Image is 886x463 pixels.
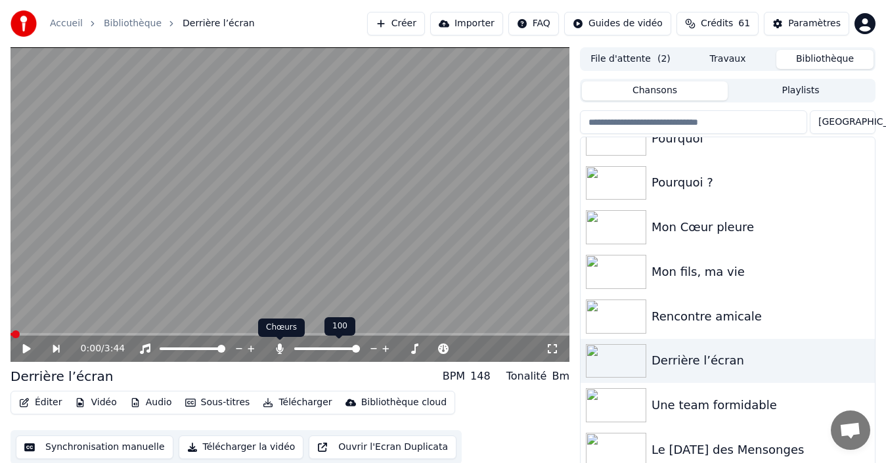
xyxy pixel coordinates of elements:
button: Crédits61 [676,12,759,35]
nav: breadcrumb [50,17,255,30]
button: Chansons [582,81,728,100]
button: FAQ [508,12,559,35]
div: Derrière l’écran [11,367,113,386]
div: Tonalité [506,368,547,384]
button: Synchronisation manuelle [16,435,173,459]
div: Bibliothèque cloud [361,396,447,409]
div: Une team formidable [652,396,870,414]
div: Bm [552,368,569,384]
button: Travaux [679,50,776,69]
div: Pourquoi [652,129,870,148]
div: / [81,342,112,355]
div: Mon fils, ma vie [652,263,870,281]
span: Crédits [701,17,733,30]
button: Télécharger la vidéo [179,435,304,459]
button: Vidéo [70,393,122,412]
div: Le [DATE] des Mensonges [652,441,870,459]
button: Paramètres [764,12,849,35]
div: Paramètres [788,17,841,30]
button: Ouvrir l'Ecran Duplicata [309,435,456,459]
span: 61 [738,17,750,30]
div: Rencontre amicale [652,307,870,326]
span: 0:00 [81,342,101,355]
div: Pourquoi ? [652,173,870,192]
button: File d'attente [582,50,679,69]
button: Playlists [728,81,874,100]
div: 148 [470,368,491,384]
button: Audio [125,393,177,412]
img: youka [11,11,37,37]
span: ( 2 ) [657,53,671,66]
button: Télécharger [257,393,337,412]
a: Bibliothèque [104,17,162,30]
div: 100 [324,317,355,336]
button: Éditer [14,393,67,412]
span: Derrière l’écran [183,17,255,30]
button: Créer [367,12,425,35]
div: Mon Cœur pleure [652,218,870,236]
button: Importer [430,12,503,35]
span: 3:44 [104,342,125,355]
div: Chœurs [258,319,305,337]
div: Ouvrir le chat [831,410,870,450]
button: Guides de vidéo [564,12,671,35]
a: Accueil [50,17,83,30]
div: BPM [443,368,465,384]
button: Sous-titres [180,393,255,412]
button: Bibliothèque [776,50,874,69]
div: Derrière l’écran [652,351,870,370]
